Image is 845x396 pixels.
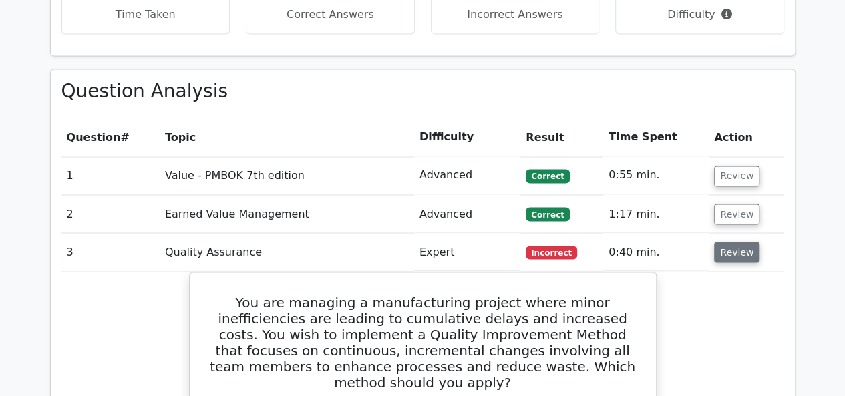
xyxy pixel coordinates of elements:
[714,242,759,262] button: Review
[67,131,121,144] span: Question
[61,80,784,103] h3: Question Analysis
[603,233,709,271] td: 0:40 min.
[414,156,520,194] td: Advanced
[61,156,160,194] td: 1
[414,233,520,271] td: Expert
[160,156,414,194] td: Value - PMBOK 7th edition
[61,233,160,271] td: 3
[714,166,759,186] button: Review
[160,195,414,233] td: Earned Value Management
[442,7,588,23] p: Incorrect Answers
[414,195,520,233] td: Advanced
[61,118,160,156] th: #
[73,7,219,23] p: Time Taken
[709,118,784,156] th: Action
[526,169,569,182] span: Correct
[257,7,403,23] p: Correct Answers
[627,7,773,23] p: Difficulty
[603,195,709,233] td: 1:17 min.
[206,294,640,390] h5: You are managing a manufacturing project where minor inefficiencies are leading to cumulative del...
[414,118,520,156] th: Difficulty
[603,118,709,156] th: Time Spent
[160,118,414,156] th: Topic
[61,195,160,233] td: 2
[526,246,577,259] span: Incorrect
[526,207,569,220] span: Correct
[603,156,709,194] td: 0:55 min.
[160,233,414,271] td: Quality Assurance
[714,204,759,224] button: Review
[520,118,603,156] th: Result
